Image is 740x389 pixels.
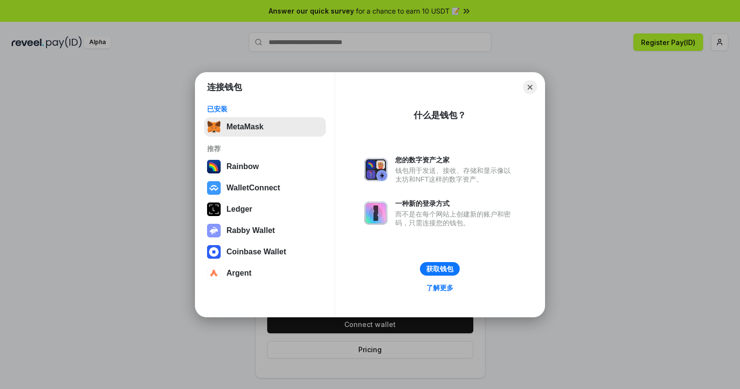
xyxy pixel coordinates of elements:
img: svg+xml,%3Csvg%20width%3D%2228%22%20height%3D%2228%22%20viewBox%3D%220%200%2028%2028%22%20fill%3D... [207,181,221,195]
div: 获取钱包 [426,265,453,273]
img: svg+xml,%3Csvg%20xmlns%3D%22http%3A%2F%2Fwww.w3.org%2F2000%2Fsvg%22%20fill%3D%22none%22%20viewBox... [364,202,387,225]
div: 一种新的登录方式 [395,199,515,208]
div: 钱包用于发送、接收、存储和显示像以太坊和NFT这样的数字资产。 [395,166,515,184]
div: 而不是在每个网站上创建新的账户和密码，只需连接您的钱包。 [395,210,515,227]
button: MetaMask [204,117,326,137]
div: Rabby Wallet [226,226,275,235]
div: 您的数字资产之家 [395,156,515,164]
button: Coinbase Wallet [204,242,326,262]
img: svg+xml,%3Csvg%20xmlns%3D%22http%3A%2F%2Fwww.w3.org%2F2000%2Fsvg%22%20fill%3D%22none%22%20viewBox... [364,158,387,181]
img: svg+xml,%3Csvg%20fill%3D%22none%22%20height%3D%2233%22%20viewBox%3D%220%200%2035%2033%22%20width%... [207,120,221,134]
div: Coinbase Wallet [226,248,286,256]
img: svg+xml,%3Csvg%20width%3D%2228%22%20height%3D%2228%22%20viewBox%3D%220%200%2028%2028%22%20fill%3D... [207,266,221,280]
div: Rainbow [226,162,259,171]
div: Argent [226,269,252,278]
img: svg+xml,%3Csvg%20width%3D%22120%22%20height%3D%22120%22%20viewBox%3D%220%200%20120%20120%22%20fil... [207,160,221,173]
div: 推荐 [207,144,323,153]
div: 什么是钱包？ [414,109,466,121]
div: MetaMask [226,123,263,131]
button: 获取钱包 [420,262,460,276]
img: svg+xml,%3Csvg%20xmlns%3D%22http%3A%2F%2Fwww.w3.org%2F2000%2Fsvg%22%20fill%3D%22none%22%20viewBox... [207,224,221,237]
img: svg+xml,%3Csvg%20width%3D%2228%22%20height%3D%2228%22%20viewBox%3D%220%200%2028%2028%22%20fill%3D... [207,245,221,259]
div: 了解更多 [426,283,453,292]
button: Argent [204,264,326,283]
h1: 连接钱包 [207,81,242,93]
button: Close [523,80,537,94]
button: WalletConnect [204,178,326,198]
button: Rabby Wallet [204,221,326,240]
button: Rainbow [204,157,326,176]
div: 已安装 [207,105,323,113]
div: Ledger [226,205,252,214]
button: Ledger [204,200,326,219]
a: 了解更多 [420,281,459,294]
img: svg+xml,%3Csvg%20xmlns%3D%22http%3A%2F%2Fwww.w3.org%2F2000%2Fsvg%22%20width%3D%2228%22%20height%3... [207,202,221,216]
div: WalletConnect [226,184,280,192]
